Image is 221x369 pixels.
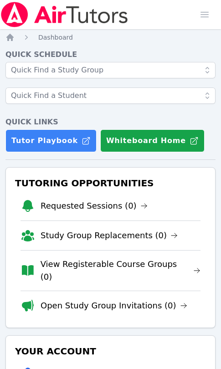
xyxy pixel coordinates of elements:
button: Whiteboard Home [100,129,205,152]
a: Open Study Group Invitations (0) [41,299,187,312]
input: Quick Find a Student [5,87,216,104]
a: View Registerable Course Groups (0) [41,258,200,283]
h4: Quick Links [5,117,216,128]
h3: Tutoring Opportunities [13,175,208,191]
h4: Quick Schedule [5,49,216,60]
input: Quick Find a Study Group [5,62,216,78]
a: Tutor Playbook [5,129,97,152]
a: Study Group Replacements (0) [41,229,178,242]
h3: Your Account [13,343,208,359]
a: Dashboard [38,33,73,42]
span: Dashboard [38,34,73,41]
a: Requested Sessions (0) [41,200,148,212]
nav: Breadcrumb [5,33,216,42]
